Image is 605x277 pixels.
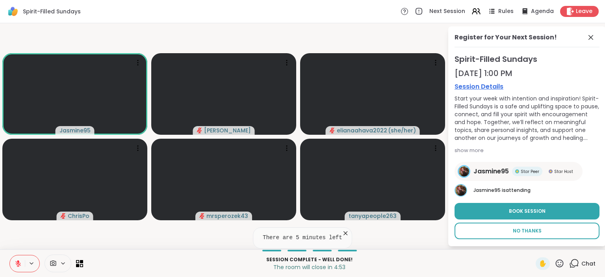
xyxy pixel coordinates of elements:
span: audio-muted [199,213,205,219]
img: Jasmine95 [455,185,466,196]
img: Star Host [549,169,553,173]
span: mrsperozek43 [206,212,248,220]
img: Jasmine95 [459,166,469,177]
pre: There are 5 minutes left [263,234,342,242]
span: Rules [498,7,514,15]
span: ✋ [539,259,547,268]
span: Chat [581,260,596,268]
span: Jasmine95 [59,126,91,134]
span: No Thanks [513,227,542,234]
img: ShareWell Logomark [6,5,20,18]
span: Jasmine95 [473,167,509,176]
span: Star Host [554,169,573,175]
a: Session Details [455,82,599,91]
span: audio-muted [197,128,202,133]
p: The room will close in 4:53 [88,263,531,271]
img: Star Peer [515,169,519,173]
span: Jasmine95 [473,187,501,193]
span: Agenda [531,7,554,15]
span: Spirit-Filled Sundays [23,7,81,15]
a: Jasmine95Jasmine95Star PeerStar PeerStar HostStar Host [455,162,583,181]
button: No Thanks [455,223,599,239]
span: ( she/her ) [388,126,416,134]
span: [PERSON_NAME] [204,126,251,134]
span: audio-muted [61,213,66,219]
span: Next Session [429,7,465,15]
div: [DATE] 1:00 PM [455,68,599,79]
span: tanyapeople263 [349,212,397,220]
span: elianaahava2022 [337,126,387,134]
span: ChrisPo [68,212,89,220]
div: Start your week with intention and inspiration! Spirit-Filled Sundays is a safe and uplifting spa... [455,95,599,142]
span: Book Session [509,208,546,215]
p: Session Complete - well done! [88,256,531,263]
p: is attending [473,187,599,194]
div: Register for Your Next Session! [455,33,557,42]
span: Spirit-Filled Sundays [455,54,599,65]
span: audio-muted [330,128,335,133]
span: Star Peer [521,169,539,175]
span: Leave [576,7,592,15]
button: Book Session [455,203,599,219]
div: show more [455,147,599,154]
